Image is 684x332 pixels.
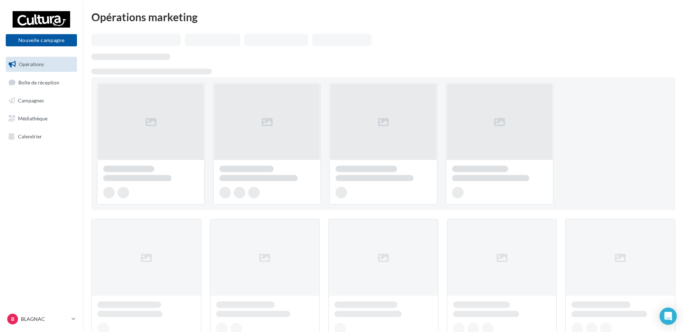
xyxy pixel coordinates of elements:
[660,308,677,325] div: Open Intercom Messenger
[18,97,44,103] span: Campagnes
[6,312,77,326] a: B BLAGNAC
[4,93,78,108] a: Campagnes
[4,111,78,126] a: Médiathèque
[91,11,675,22] div: Opérations marketing
[18,79,59,85] span: Boîte de réception
[19,61,44,67] span: Opérations
[6,34,77,46] button: Nouvelle campagne
[18,133,42,139] span: Calendrier
[4,57,78,72] a: Opérations
[4,129,78,144] a: Calendrier
[21,315,69,323] p: BLAGNAC
[4,75,78,90] a: Boîte de réception
[11,315,14,323] span: B
[18,115,47,121] span: Médiathèque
